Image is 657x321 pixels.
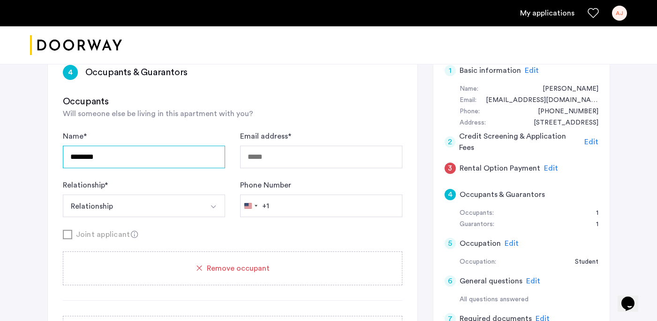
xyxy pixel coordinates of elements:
[587,208,598,219] div: 1
[460,95,476,106] div: Email:
[588,8,599,19] a: Favorites
[524,117,598,129] div: 184 Kent Avenue, #A508
[30,28,122,63] a: Cazamio logo
[445,163,456,174] div: 3
[445,275,456,287] div: 6
[63,65,78,80] div: 4
[445,238,456,249] div: 5
[460,257,496,268] div: Occupation:
[566,257,598,268] div: Student
[460,106,480,117] div: Phone:
[460,275,522,287] h5: General questions
[587,219,598,230] div: 1
[612,6,627,21] div: AJ
[63,195,203,217] button: Select option
[445,189,456,200] div: 4
[459,131,581,153] h5: Credit Screening & Application Fees
[445,136,456,148] div: 2
[533,84,598,95] div: Adrianna James
[63,110,253,117] span: Will someone else be living in this apartment with you?
[63,180,108,191] label: Relationship *
[520,8,574,19] a: My application
[460,294,598,305] div: All questions answered
[460,189,545,200] h5: Occupants & Guarantors
[460,219,494,230] div: Guarantors:
[240,131,291,142] label: Email address *
[30,28,122,63] img: logo
[460,238,501,249] h5: Occupation
[63,95,402,108] h3: Occupants
[529,106,598,117] div: +19253007703
[460,208,494,219] div: Occupants:
[525,67,539,74] span: Edit
[544,164,558,172] span: Edit
[505,240,519,247] span: Edit
[240,180,291,191] label: Phone Number
[63,131,87,142] label: Name *
[85,66,188,79] h3: Occupants & Guarantors
[460,65,521,76] h5: Basic information
[460,84,478,95] div: Name:
[526,277,540,285] span: Edit
[207,263,270,274] span: Remove occupant
[618,283,648,312] iframe: chat widget
[460,117,486,129] div: Address:
[203,195,225,217] button: Select option
[476,95,598,106] div: adriannajames@gmail.com
[460,163,540,174] h5: Rental Option Payment
[210,203,217,211] img: arrow
[262,200,269,211] div: +1
[241,195,269,217] button: Selected country
[584,138,598,146] span: Edit
[445,65,456,76] div: 1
